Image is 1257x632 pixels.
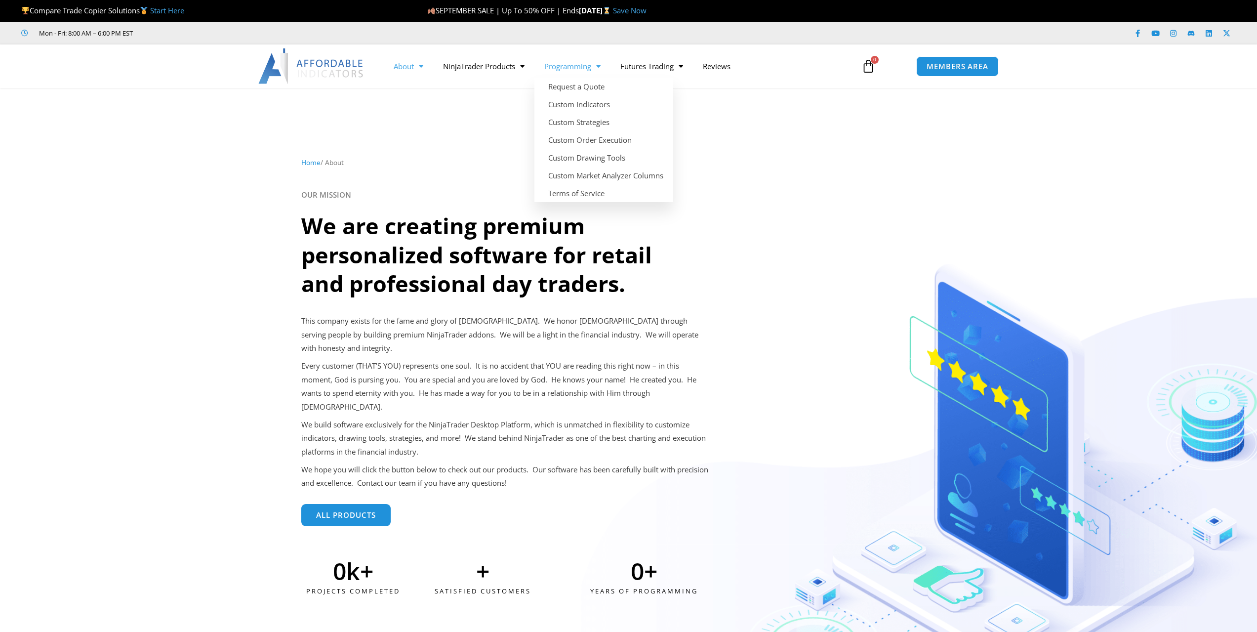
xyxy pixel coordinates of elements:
span: + [644,559,745,583]
a: Programming [534,55,610,78]
a: Save Now [613,5,647,15]
span: MEMBERS AREA [927,63,988,70]
img: 🏆 [22,7,29,14]
span: 0 [631,559,644,583]
img: 🍂 [428,7,435,14]
h6: OUR MISSION [301,190,956,200]
ul: Programming [534,78,673,202]
a: Custom Order Execution [534,131,673,149]
img: 🥇 [140,7,148,14]
a: Start Here [150,5,184,15]
a: Custom Drawing Tools [534,149,673,167]
h1: About [301,123,956,150]
span: Mon - Fri: 8:00 AM – 6:00 PM EST [37,27,133,39]
div: Projects Completed [301,583,405,599]
strong: [DATE] [579,5,613,15]
span: 0 [871,56,879,64]
img: LogoAI | Affordable Indicators – NinjaTrader [258,48,365,84]
a: Terms of Service [534,184,673,202]
a: 0 [847,52,890,81]
a: Custom Market Analyzer Columns [534,167,673,184]
span: Compare Trade Copier Solutions [21,5,184,15]
nav: Breadcrumb [301,156,956,169]
h2: We are creating premium personalized software for retail and professional day traders. [301,211,694,298]
iframe: Customer reviews powered by Trustpilot [147,28,295,38]
p: We hope you will click the button below to check out our products. Our software has been carefull... [301,463,709,491]
a: All Products [301,504,391,526]
a: MEMBERS AREA [916,56,999,77]
span: k+ [346,559,405,583]
img: ⌛ [603,7,610,14]
div: Years of programming [543,583,745,599]
p: This company exists for the fame and glory of [DEMOGRAPHIC_DATA]. We honor [DEMOGRAPHIC_DATA] thr... [301,314,709,356]
a: Home [301,158,321,167]
span: 0 [333,559,346,583]
div: Satisfied Customers [407,583,558,599]
span: SEPTEMBER SALE | Up To 50% OFF | Ends [427,5,579,15]
p: We build software exclusively for the NinjaTrader Desktop Platform, which is unmatched in flexibi... [301,418,709,460]
p: Every customer (THAT’S YOU) represents one soul. It is no accident that YOU are reading this righ... [301,359,709,414]
a: About [384,55,433,78]
nav: Menu [384,55,850,78]
a: Custom Strategies [534,113,673,131]
a: Custom Indicators [534,95,673,113]
a: NinjaTrader Products [433,55,534,78]
a: Reviews [693,55,740,78]
span: All Products [316,511,376,519]
span: + [476,559,558,583]
a: Request a Quote [534,78,673,95]
a: Futures Trading [610,55,693,78]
